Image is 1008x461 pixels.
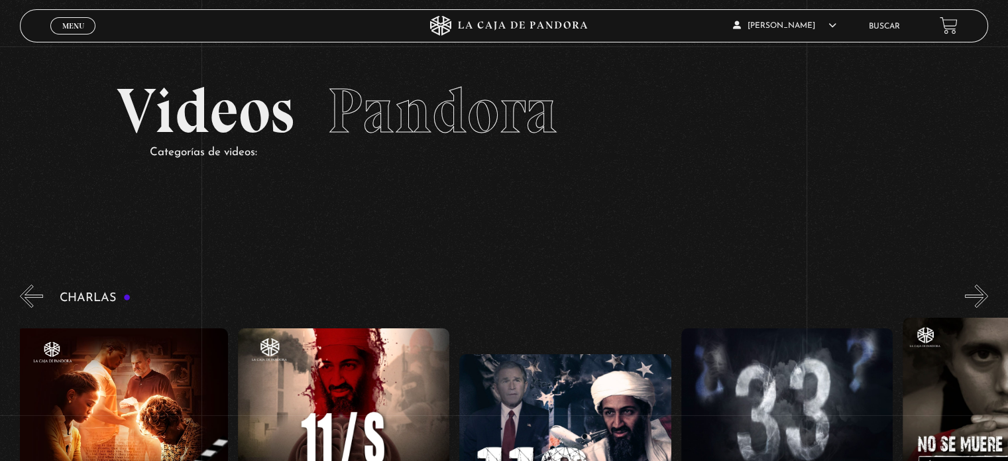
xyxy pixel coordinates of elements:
[60,292,131,304] h3: Charlas
[869,23,900,31] a: Buscar
[327,73,557,149] span: Pandora
[62,22,84,30] span: Menu
[733,22,836,30] span: [PERSON_NAME]
[965,285,988,308] button: Next
[150,143,891,163] p: Categorías de videos:
[117,80,891,143] h2: Videos
[940,17,958,34] a: View your shopping cart
[20,285,43,308] button: Previous
[58,33,89,42] span: Cerrar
